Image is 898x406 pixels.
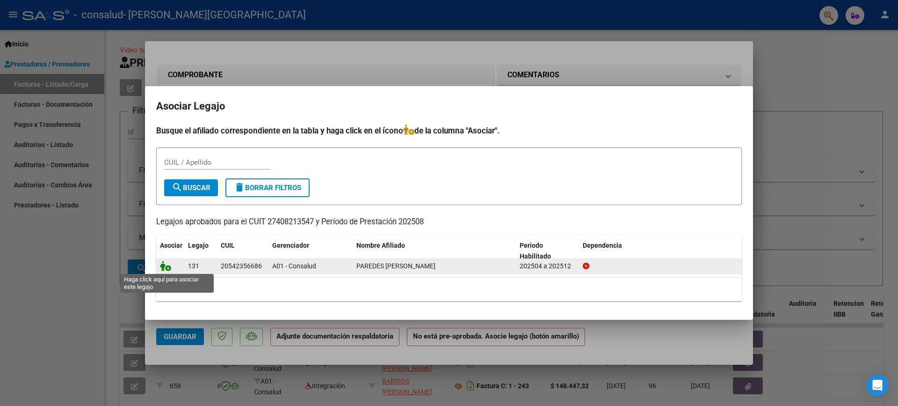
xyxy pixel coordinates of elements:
p: Legajos aprobados para el CUIT 27408213547 y Período de Prestación 202508 [156,216,742,228]
span: A01 - Consalud [272,262,316,270]
span: PAREDES THIAGO SEBASTIAN [356,262,435,270]
span: CUIL [221,242,235,249]
span: 131 [188,262,199,270]
datatable-header-cell: Gerenciador [268,236,353,266]
button: Buscar [164,179,218,196]
span: Asociar [160,242,182,249]
span: Buscar [172,184,210,192]
h2: Asociar Legajo [156,97,742,115]
div: 1 registros [156,278,742,301]
datatable-header-cell: Periodo Habilitado [516,236,579,266]
datatable-header-cell: Asociar [156,236,184,266]
datatable-header-cell: CUIL [217,236,268,266]
span: Periodo Habilitado [520,242,551,260]
h4: Busque el afiliado correspondiente en la tabla y haga click en el ícono de la columna "Asociar". [156,125,742,137]
datatable-header-cell: Nombre Afiliado [353,236,516,266]
span: Gerenciador [272,242,309,249]
mat-icon: delete [234,182,245,193]
span: Nombre Afiliado [356,242,405,249]
span: Borrar Filtros [234,184,301,192]
span: Dependencia [583,242,622,249]
div: 20542356686 [221,261,262,272]
div: 202504 a 202512 [520,261,575,272]
div: Open Intercom Messenger [866,374,889,397]
datatable-header-cell: Dependencia [579,236,742,266]
button: Borrar Filtros [225,178,310,197]
mat-icon: search [172,182,183,193]
datatable-header-cell: Legajo [184,236,217,266]
span: Legajo [188,242,209,249]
